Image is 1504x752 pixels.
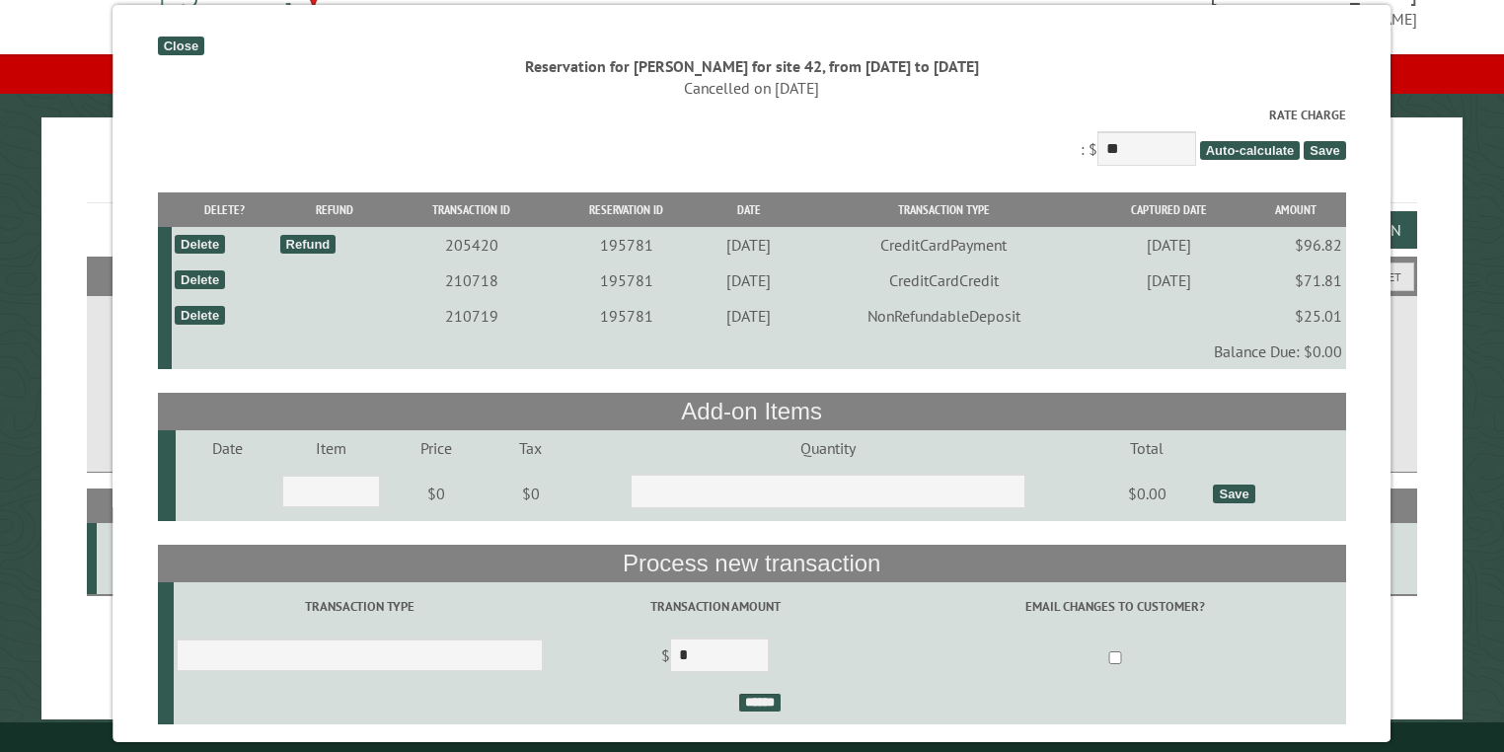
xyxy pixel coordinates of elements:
[1091,263,1246,298] td: [DATE]
[176,430,279,466] td: Date
[277,192,393,227] th: Refund
[279,430,383,466] td: Item
[551,263,702,298] td: 195781
[105,566,179,586] div: 39
[1246,227,1346,263] td: $96.82
[1246,192,1346,227] th: Amount
[551,298,702,334] td: 195781
[384,430,490,466] td: Price
[177,597,543,616] label: Transaction Type
[490,430,572,466] td: Tax
[393,298,552,334] td: 210719
[384,466,490,521] td: $0
[1214,485,1255,503] div: Save
[703,192,796,227] th: Date
[796,192,1091,227] th: Transaction Type
[1091,227,1246,263] td: [DATE]
[1085,430,1211,466] td: Total
[490,466,572,521] td: $0
[1200,141,1301,160] span: Auto-calculate
[105,531,179,551] div: 42
[796,298,1091,334] td: NonRefundableDeposit
[175,270,225,289] div: Delete
[158,106,1346,170] div: : $
[547,630,885,685] td: $
[551,192,702,227] th: Reservation ID
[703,298,796,334] td: [DATE]
[640,730,864,743] small: © Campground Commander LLC. All rights reserved.
[87,149,1418,203] h1: Reservations
[796,263,1091,298] td: CreditCardCredit
[703,263,796,298] td: [DATE]
[393,227,552,263] td: 205420
[158,106,1346,124] label: Rate Charge
[175,235,225,254] div: Delete
[1085,466,1211,521] td: $0.00
[1246,298,1346,334] td: $25.01
[1246,263,1346,298] td: $71.81
[97,489,182,523] th: Site
[158,37,204,55] div: Close
[393,263,552,298] td: 210718
[172,334,1346,369] td: Balance Due: $0.00
[1305,141,1346,160] span: Save
[158,393,1346,430] th: Add-on Items
[280,235,337,254] div: Refund
[796,227,1091,263] td: CreditCardPayment
[172,192,276,227] th: Delete?
[571,430,1084,466] td: Quantity
[158,55,1346,77] div: Reservation for [PERSON_NAME] for site 42, from [DATE] to [DATE]
[888,597,1343,616] label: Email changes to customer?
[551,227,702,263] td: 195781
[158,545,1346,582] th: Process new transaction
[550,597,882,616] label: Transaction Amount
[175,306,225,325] div: Delete
[158,77,1346,99] div: Cancelled on [DATE]
[1091,192,1246,227] th: Captured Date
[703,227,796,263] td: [DATE]
[87,257,1418,294] h2: Filters
[393,192,552,227] th: Transaction ID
